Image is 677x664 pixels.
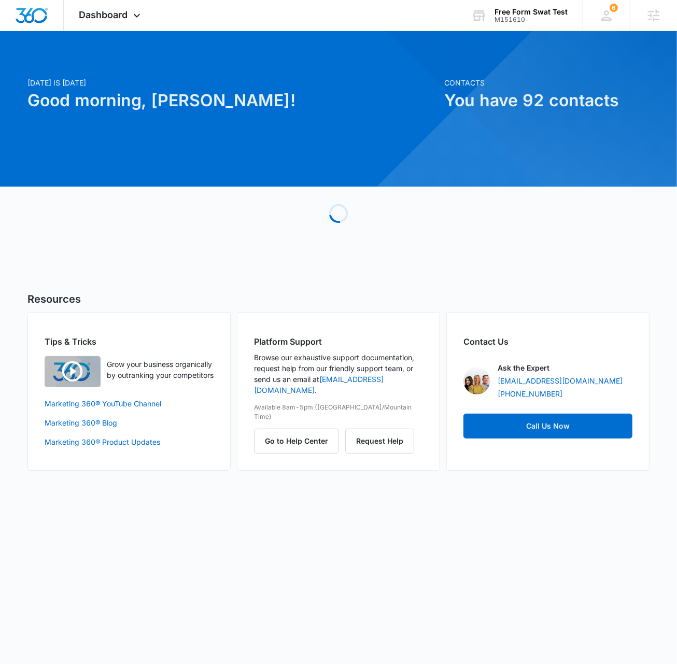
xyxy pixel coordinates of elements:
[345,429,414,454] button: Request Help
[444,88,650,113] h1: You have 92 contacts
[254,429,339,454] button: Go to Help Center
[498,375,623,386] a: [EMAIL_ADDRESS][DOMAIN_NAME]
[27,88,438,113] h1: Good morning, [PERSON_NAME]!
[45,356,101,387] img: Quick Overview Video
[463,335,632,348] h2: Contact Us
[79,9,128,20] span: Dashboard
[254,352,423,395] p: Browse our exhaustive support documentation, request help from our friendly support team, or send...
[495,16,568,23] div: account id
[254,436,345,445] a: Go to Help Center
[498,362,549,373] p: Ask the Expert
[45,417,214,428] a: Marketing 360® Blog
[254,335,423,348] h2: Platform Support
[610,4,618,12] span: 6
[463,368,490,394] img: Ask the Expert
[495,8,568,16] div: account name
[45,436,214,447] a: Marketing 360® Product Updates
[444,77,650,88] p: Contacts
[107,359,214,380] p: Grow your business organically by outranking your competitors
[45,335,214,348] h2: Tips & Tricks
[254,403,423,421] p: Available 8am-5pm ([GEOGRAPHIC_DATA]/Mountain Time)
[45,398,214,409] a: Marketing 360® YouTube Channel
[463,414,632,439] a: Call Us Now
[27,77,438,88] p: [DATE] is [DATE]
[27,291,650,307] h5: Resources
[345,436,414,445] a: Request Help
[498,388,562,399] a: [PHONE_NUMBER]
[610,4,618,12] div: notifications count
